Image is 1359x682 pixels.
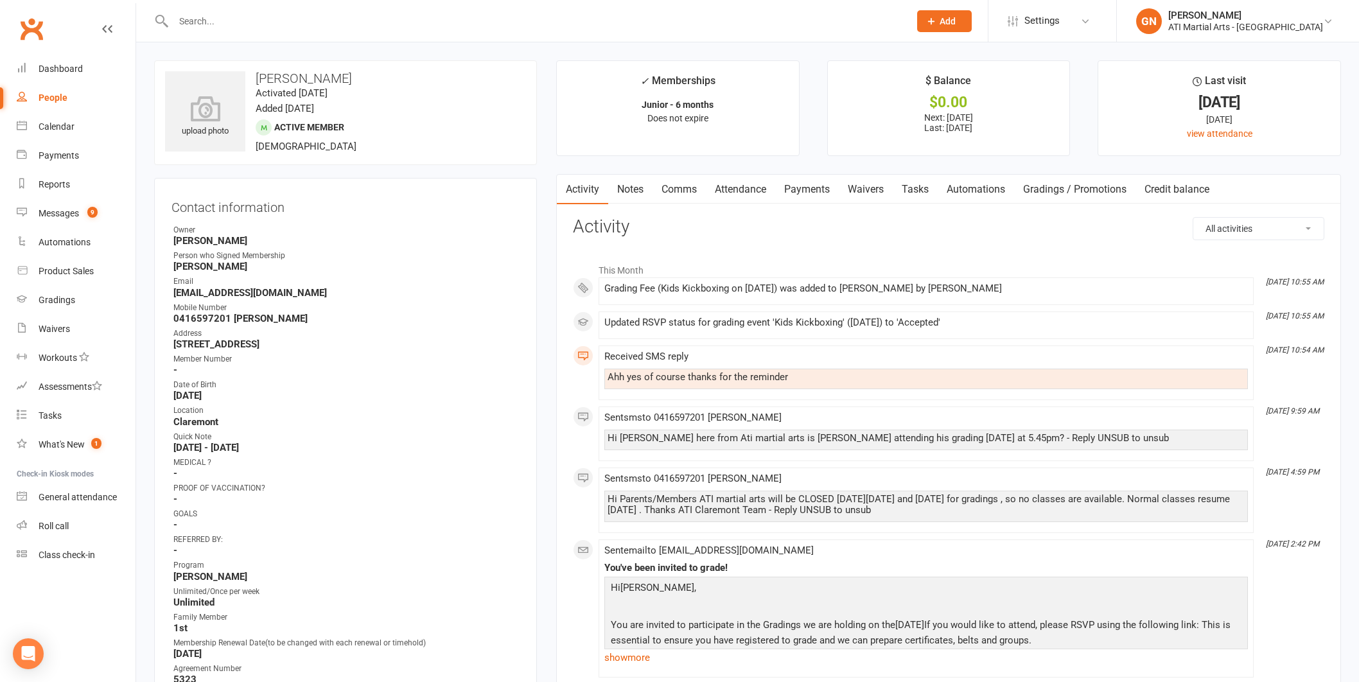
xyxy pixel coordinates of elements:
[39,324,70,334] div: Waivers
[165,96,245,138] div: upload photo
[173,597,520,608] strong: Unlimited
[173,457,520,469] div: MEDICAL ?
[647,113,708,123] span: Does not expire
[839,96,1058,109] div: $0.00
[17,83,136,112] a: People
[608,433,1245,444] div: Hi [PERSON_NAME] here from Ati martial arts is [PERSON_NAME] attending his grading [DATE] at 5.45...
[39,439,85,450] div: What's New
[39,381,102,392] div: Assessments
[1266,345,1324,354] i: [DATE] 10:54 AM
[173,508,520,520] div: GOALS
[17,483,136,512] a: General attendance kiosk mode
[604,545,814,556] span: Sent email to [EMAIL_ADDRESS][DOMAIN_NAME]
[17,372,136,401] a: Assessments
[39,92,67,103] div: People
[573,217,1324,237] h3: Activity
[173,416,520,428] strong: Claremont
[39,150,79,161] div: Payments
[173,364,520,376] strong: -
[611,619,895,631] span: You are invited to participate in the Gradings we are holding on the
[17,170,136,199] a: Reports
[39,208,79,218] div: Messages
[173,637,520,649] div: Membership Renewal Date(to be changed with each renewal or timehold)
[604,283,1248,294] div: Grading Fee (Kids Kickboxing on [DATE]) was added to [PERSON_NAME] by [PERSON_NAME]
[608,494,1245,516] div: Hi Parents/Members ATI martial arts will be CLOSED [DATE][DATE] and [DATE] for gradings , so no c...
[256,141,356,152] span: [DEMOGRAPHIC_DATA]
[17,401,136,430] a: Tasks
[1110,112,1329,127] div: [DATE]
[938,175,1014,204] a: Automations
[173,519,520,530] strong: -
[925,73,971,96] div: $ Balance
[1014,175,1135,204] a: Gradings / Promotions
[17,112,136,141] a: Calendar
[17,141,136,170] a: Payments
[39,353,77,363] div: Workouts
[39,410,62,421] div: Tasks
[1266,468,1319,477] i: [DATE] 4:59 PM
[604,473,782,484] span: Sent sms to 0416597201 [PERSON_NAME]
[173,390,520,401] strong: [DATE]
[87,207,98,218] span: 9
[39,179,70,189] div: Reports
[15,13,48,45] a: Clubworx
[642,100,714,110] strong: Junior - 6 months
[1266,277,1324,286] i: [DATE] 10:55 AM
[173,235,520,247] strong: [PERSON_NAME]
[173,353,520,365] div: Member Number
[604,563,1248,573] div: You've been invited to grade!
[173,338,520,350] strong: [STREET_ADDRESS]
[17,199,136,228] a: Messages 9
[1266,311,1324,320] i: [DATE] 10:55 AM
[173,224,520,236] div: Owner
[39,64,83,74] div: Dashboard
[1024,6,1060,35] span: Settings
[173,559,520,572] div: Program
[173,482,520,494] div: PROOF OF VACCINATION?
[604,649,1248,667] a: show more
[274,122,344,132] span: Active member
[173,313,520,324] strong: 0416597201 [PERSON_NAME]
[895,619,924,631] span: [DATE]
[557,175,608,204] a: Activity
[17,286,136,315] a: Gradings
[608,175,653,204] a: Notes
[706,175,775,204] a: Attendance
[173,328,520,340] div: Address
[173,302,520,314] div: Mobile Number
[91,438,101,449] span: 1
[256,87,328,99] time: Activated [DATE]
[608,372,1245,383] div: Ahh yes of course thanks for the reminder
[1266,539,1319,548] i: [DATE] 2:42 PM
[171,195,520,214] h3: Contact information
[893,175,938,204] a: Tasks
[39,237,91,247] div: Automations
[17,315,136,344] a: Waivers
[839,175,893,204] a: Waivers
[917,10,972,32] button: Add
[17,228,136,257] a: Automations
[173,287,520,299] strong: [EMAIL_ADDRESS][DOMAIN_NAME]
[39,121,75,132] div: Calendar
[173,534,520,546] div: REFERRED BY:
[173,493,520,505] strong: -
[39,521,69,531] div: Roll call
[173,622,520,634] strong: 1st
[173,571,520,582] strong: [PERSON_NAME]
[173,586,520,598] div: Unlimited/Once per week
[1187,128,1252,139] a: view attendance
[173,663,520,675] div: Agreement Number
[173,468,520,479] strong: -
[173,611,520,624] div: Family Member
[1136,8,1162,34] div: GN
[39,550,95,560] div: Class check-in
[653,175,706,204] a: Comms
[1168,10,1323,21] div: [PERSON_NAME]
[604,351,1248,362] div: Received SMS reply
[604,317,1248,328] div: Updated RSVP status for grading event 'Kids Kickboxing' ([DATE]) to 'Accepted'
[173,431,520,443] div: Quick Note
[173,405,520,417] div: Location
[694,582,696,593] span: ,
[173,250,520,262] div: Person who Signed Membership
[173,545,520,556] strong: -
